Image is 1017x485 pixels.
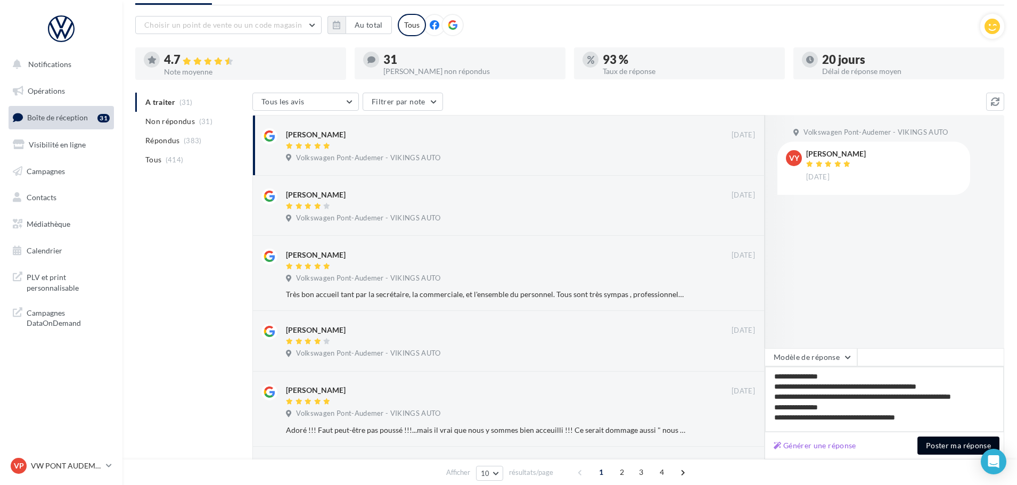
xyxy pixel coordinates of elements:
[6,134,116,156] a: Visibilité en ligne
[27,166,65,175] span: Campagnes
[296,349,440,358] span: Volkswagen Pont-Audemer - VIKINGS AUTO
[732,130,755,140] span: [DATE]
[166,155,184,164] span: (414)
[27,193,56,202] span: Contacts
[261,97,305,106] span: Tous les avis
[6,53,112,76] button: Notifications
[732,251,755,260] span: [DATE]
[603,54,776,65] div: 93 %
[509,467,553,478] span: résultats/page
[446,467,470,478] span: Afficher
[144,20,302,29] span: Choisir un point de vente ou un code magasin
[593,464,610,481] span: 1
[917,437,999,455] button: Poster ma réponse
[286,425,686,435] div: Adoré !!! Faut peut-être pas poussé !!!...mais il vrai que nous y sommes bien acceuilli !!! Ce se...
[653,464,670,481] span: 4
[296,274,440,283] span: Volkswagen Pont-Audemer - VIKINGS AUTO
[145,154,161,165] span: Tous
[732,191,755,200] span: [DATE]
[476,466,503,481] button: 10
[765,348,857,366] button: Modèle de réponse
[383,54,557,65] div: 31
[6,240,116,262] a: Calendrier
[199,117,212,126] span: (31)
[6,213,116,235] a: Médiathèque
[327,16,392,34] button: Au total
[789,153,799,163] span: VY
[769,439,860,452] button: Générer une réponse
[27,219,70,228] span: Médiathèque
[633,464,650,481] span: 3
[31,461,102,471] p: VW PONT AUDEMER
[6,106,116,129] a: Boîte de réception31
[822,54,996,65] div: 20 jours
[286,385,346,396] div: [PERSON_NAME]
[6,266,116,297] a: PLV et print personnalisable
[164,68,338,76] div: Note moyenne
[603,68,776,75] div: Taux de réponse
[398,14,426,36] div: Tous
[27,270,110,293] span: PLV et print personnalisable
[383,68,557,75] div: [PERSON_NAME] non répondus
[6,186,116,209] a: Contacts
[613,464,630,481] span: 2
[252,93,359,111] button: Tous les avis
[981,449,1006,474] div: Open Intercom Messenger
[28,60,71,69] span: Notifications
[346,16,392,34] button: Au total
[6,80,116,102] a: Opérations
[97,114,110,122] div: 31
[363,93,443,111] button: Filtrer par note
[9,456,114,476] a: VP VW PONT AUDEMER
[28,86,65,95] span: Opérations
[14,461,24,471] span: VP
[145,116,195,127] span: Non répondus
[296,409,440,418] span: Volkswagen Pont-Audemer - VIKINGS AUTO
[296,153,440,163] span: Volkswagen Pont-Audemer - VIKINGS AUTO
[29,140,86,149] span: Visibilité en ligne
[164,54,338,66] div: 4.7
[184,136,202,145] span: (383)
[6,160,116,183] a: Campagnes
[6,301,116,333] a: Campagnes DataOnDemand
[806,172,830,182] span: [DATE]
[27,246,62,255] span: Calendrier
[286,325,346,335] div: [PERSON_NAME]
[27,113,88,122] span: Boîte de réception
[732,387,755,396] span: [DATE]
[803,128,948,137] span: Volkswagen Pont-Audemer - VIKINGS AUTO
[806,150,866,158] div: [PERSON_NAME]
[286,190,346,200] div: [PERSON_NAME]
[286,250,346,260] div: [PERSON_NAME]
[286,289,686,300] div: Très bon accueil tant par la secrétaire, la commerciale, et l'ensemble du personnel. Tous sont tr...
[296,213,440,223] span: Volkswagen Pont-Audemer - VIKINGS AUTO
[481,469,490,478] span: 10
[27,306,110,328] span: Campagnes DataOnDemand
[286,129,346,140] div: [PERSON_NAME]
[135,16,322,34] button: Choisir un point de vente ou un code magasin
[145,135,180,146] span: Répondus
[732,326,755,335] span: [DATE]
[822,68,996,75] div: Délai de réponse moyen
